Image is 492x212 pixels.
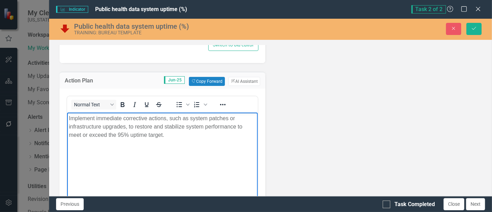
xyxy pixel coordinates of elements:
button: Close [444,198,464,210]
div: Public health data system uptime (%) [74,23,294,30]
button: Previous [56,198,84,210]
button: Strikethrough [153,100,165,109]
span: Task 2 of 2 [411,5,446,14]
button: Copy Forward [189,77,225,86]
button: Block Normal Text [71,100,116,109]
button: Bold [117,100,128,109]
span: Public health data system uptime (%) [95,6,188,12]
span: Jun-25 [164,76,185,84]
div: Numbered list [191,100,208,109]
div: Task Completed [394,201,435,209]
button: Underline [141,100,153,109]
button: AI Assistant [228,77,260,86]
div: TRAINING: BUREAU TEMPLATE [74,30,294,35]
img: Below Plan [60,23,71,34]
button: Italic [129,100,140,109]
button: Reveal or hide additional toolbar items [217,100,229,109]
div: Bullet list [173,100,191,109]
span: Normal Text [74,102,108,107]
h3: Action Plan [65,78,109,84]
span: Indicator [56,6,88,13]
button: Next [466,198,485,210]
